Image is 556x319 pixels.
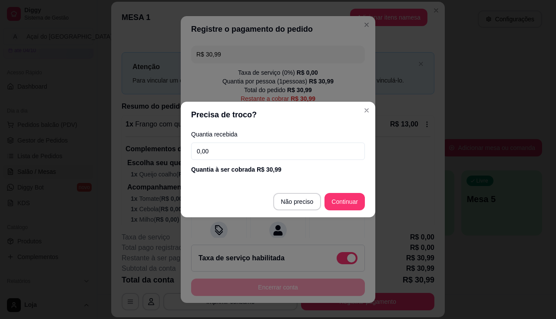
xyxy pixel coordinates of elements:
[324,193,365,210] button: Continuar
[273,193,321,210] button: Não preciso
[360,103,374,117] button: Close
[191,165,365,174] div: Quantia à ser cobrada R$ 30,99
[191,131,365,137] label: Quantia recebida
[181,102,375,128] header: Precisa de troco?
